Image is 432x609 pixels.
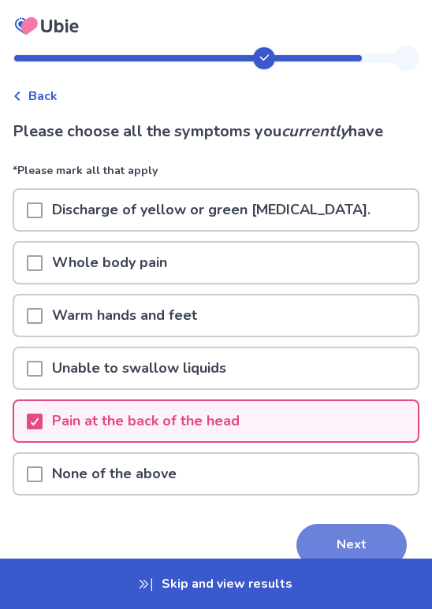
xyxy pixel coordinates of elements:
span: Back [28,87,58,106]
p: None of the above [43,454,186,494]
p: Discharge of yellow or green [MEDICAL_DATA]. [43,190,380,230]
button: Next [296,524,407,566]
p: Whole body pain [43,243,177,283]
p: Unable to swallow liquids [43,348,236,388]
p: *Please mark all that apply [13,162,419,188]
i: currently [281,121,348,142]
p: Pain at the back of the head [43,401,249,441]
p: Warm hands and feet [43,295,207,336]
p: Please choose all the symptoms you have [13,120,419,143]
